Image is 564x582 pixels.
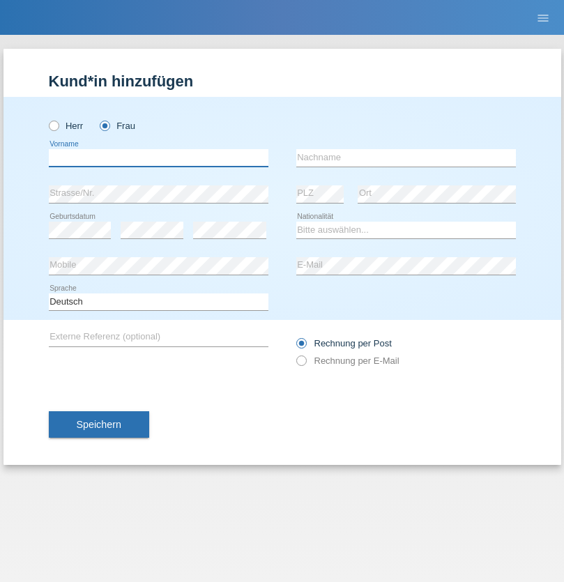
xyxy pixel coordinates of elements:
input: Frau [100,121,109,130]
span: Speichern [77,419,121,430]
input: Herr [49,121,58,130]
button: Speichern [49,411,149,438]
label: Herr [49,121,84,131]
h1: Kund*in hinzufügen [49,72,516,90]
input: Rechnung per Post [296,338,305,355]
input: Rechnung per E-Mail [296,355,305,373]
label: Frau [100,121,135,131]
a: menu [529,13,557,22]
i: menu [536,11,550,25]
label: Rechnung per E-Mail [296,355,399,366]
label: Rechnung per Post [296,338,392,349]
